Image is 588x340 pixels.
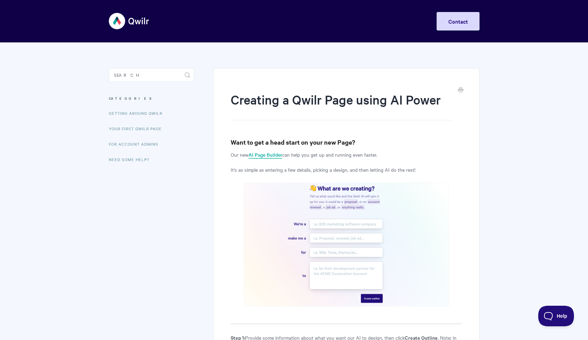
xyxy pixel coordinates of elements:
[249,151,282,159] a: AI Page Builder
[538,306,574,326] iframe: Toggle Customer Support
[231,137,462,147] h3: Want to get a head start on your new Page?
[109,68,194,82] input: Search
[109,122,167,135] a: Your First Qwilr Page
[109,106,168,120] a: Getting Around Qwilr
[109,137,163,151] a: For Account Admins
[458,87,463,94] a: Print this Article
[231,91,451,120] h1: Creating a Qwilr Page using AI Power
[231,166,462,174] p: It's as simple as entering a few details, picking a design, and then letting AI do the rest!
[109,92,194,105] h3: Categories
[437,12,480,31] a: Contact
[109,153,154,166] a: Need Some Help?
[109,8,150,34] img: Qwilr Help Center
[231,150,462,159] p: Our new can help you get up and running even faster.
